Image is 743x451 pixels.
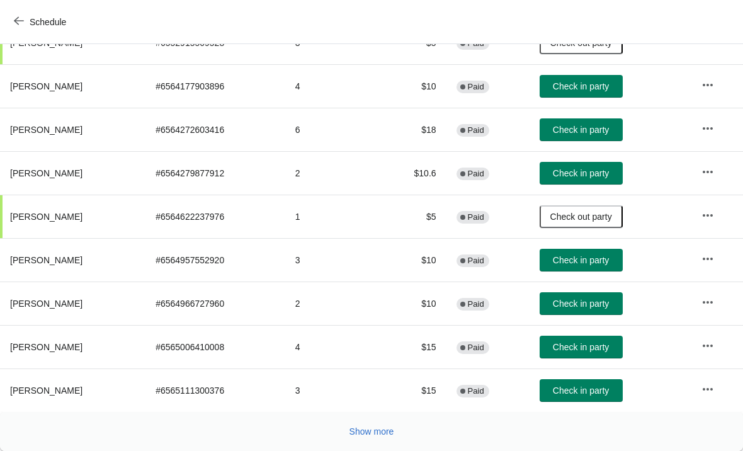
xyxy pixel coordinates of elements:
span: Paid [468,256,484,266]
span: Check in party [553,255,609,265]
span: [PERSON_NAME] [10,255,82,265]
td: # 6565006410008 [145,325,285,368]
span: [PERSON_NAME] [10,168,82,178]
span: Check in party [553,342,609,352]
td: # 6564966727960 [145,282,285,325]
td: # 6564272603416 [145,108,285,151]
span: Check in party [553,299,609,309]
span: Check in party [553,385,609,396]
span: Paid [468,343,484,353]
td: $18 [380,108,446,151]
button: Check in party [540,292,623,315]
span: [PERSON_NAME] [10,385,82,396]
button: Schedule [6,11,76,33]
td: 1 [285,195,380,238]
button: Check in party [540,379,623,402]
span: Paid [468,299,484,309]
button: Check in party [540,336,623,358]
span: Check in party [553,81,609,91]
td: $15 [380,368,446,412]
td: $10 [380,64,446,108]
td: $10 [380,282,446,325]
button: Check in party [540,75,623,98]
td: $5 [380,195,446,238]
span: Check in party [553,168,609,178]
span: [PERSON_NAME] [10,212,82,222]
td: $10 [380,238,446,282]
span: Paid [468,386,484,396]
td: 2 [285,282,380,325]
td: # 6564177903896 [145,64,285,108]
span: Show more [349,426,394,437]
td: 6 [285,108,380,151]
span: Paid [468,169,484,179]
span: Check in party [553,125,609,135]
span: Paid [468,212,484,222]
span: [PERSON_NAME] [10,342,82,352]
span: Schedule [30,17,66,27]
button: Show more [344,420,399,443]
span: [PERSON_NAME] [10,81,82,91]
td: # 6564622237976 [145,195,285,238]
td: $10.6 [380,151,446,195]
span: Paid [468,125,484,135]
button: Check in party [540,162,623,185]
span: Check out party [550,212,612,222]
td: 3 [285,368,380,412]
td: 2 [285,151,380,195]
td: 3 [285,238,380,282]
button: Check in party [540,118,623,141]
span: [PERSON_NAME] [10,299,82,309]
td: 4 [285,325,380,368]
td: # 6564279877912 [145,151,285,195]
span: [PERSON_NAME] [10,125,82,135]
button: Check out party [540,205,623,228]
td: $15 [380,325,446,368]
td: 4 [285,64,380,108]
button: Check in party [540,249,623,271]
td: # 6564957552920 [145,238,285,282]
span: Paid [468,82,484,92]
td: # 6565111300376 [145,368,285,412]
